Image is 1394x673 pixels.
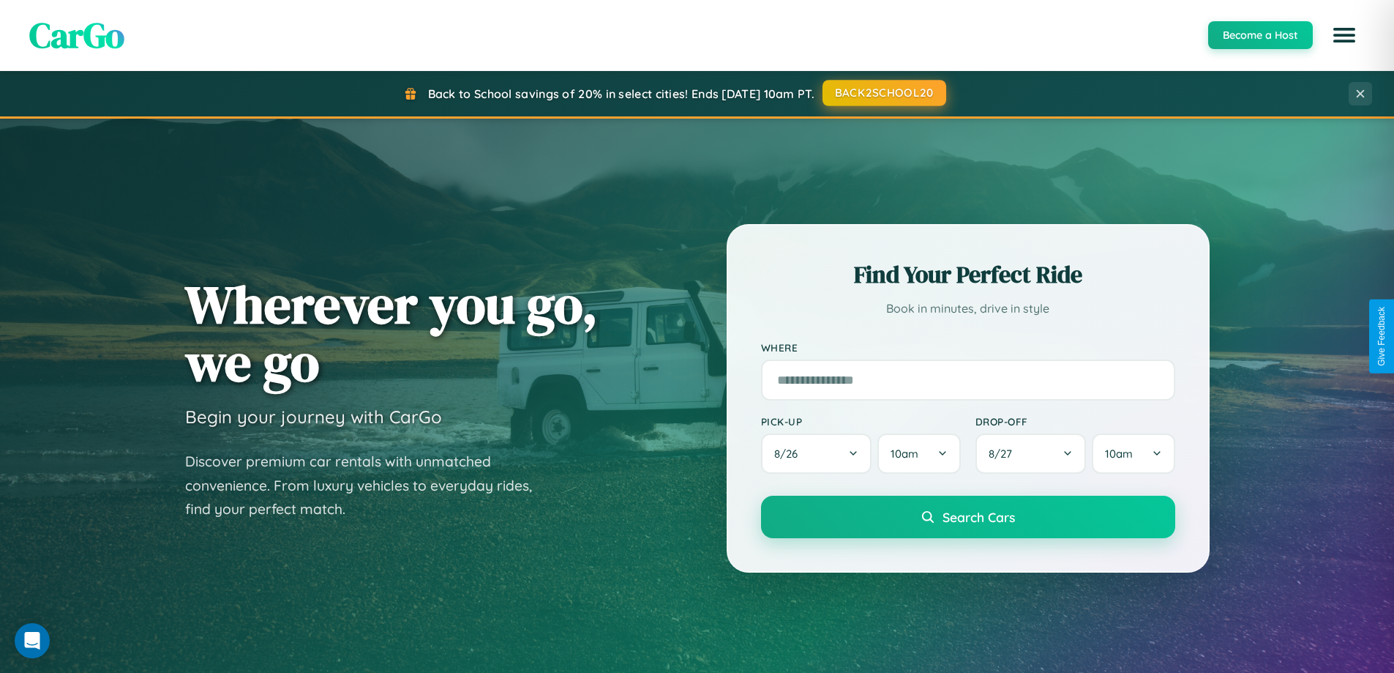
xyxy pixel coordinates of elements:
h3: Begin your journey with CarGo [185,406,442,428]
p: Book in minutes, drive in style [761,298,1175,319]
label: Pick-up [761,415,961,428]
div: Give Feedback [1376,307,1387,366]
span: Back to School savings of 20% in select cities! Ends [DATE] 10am PT. [428,86,814,101]
label: Where [761,341,1175,354]
p: Discover premium car rentals with unmatched convenience. From luxury vehicles to everyday rides, ... [185,450,551,521]
button: 10am [1092,434,1174,474]
button: Open menu [1324,15,1365,56]
button: 8/27 [975,434,1087,474]
h1: Wherever you go, we go [185,275,598,391]
span: 8 / 26 [774,447,805,461]
h2: Find Your Perfect Ride [761,259,1175,291]
button: Search Cars [761,496,1175,538]
span: CarGo [29,11,124,59]
button: BACK2SCHOOL20 [822,80,946,106]
div: Open Intercom Messenger [15,623,50,658]
span: 10am [1105,447,1133,461]
button: 10am [877,434,960,474]
span: 8 / 27 [989,447,1019,461]
button: 8/26 [761,434,872,474]
span: Search Cars [943,509,1015,525]
button: Become a Host [1208,21,1313,49]
label: Drop-off [975,415,1175,428]
span: 10am [891,447,918,461]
